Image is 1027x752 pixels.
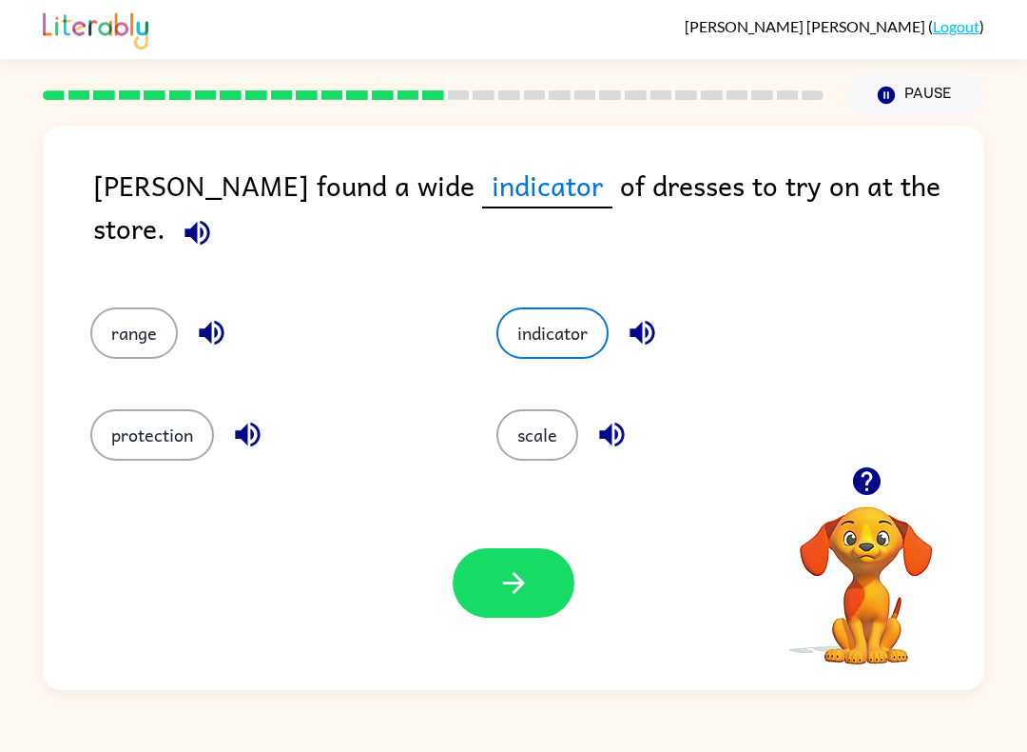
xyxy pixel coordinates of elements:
button: Pause [846,73,984,117]
a: Logout [933,17,979,35]
span: indicator [482,164,612,208]
button: indicator [496,307,609,359]
span: [PERSON_NAME] [PERSON_NAME] [685,17,928,35]
img: Literably [43,8,148,49]
video: Your browser must support playing .mp4 files to use Literably. Please try using another browser. [771,477,961,667]
button: protection [90,409,214,461]
button: scale [496,409,578,461]
div: ( ) [685,17,984,35]
div: [PERSON_NAME] found a wide of dresses to try on at the store. [93,164,984,269]
button: range [90,307,178,359]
